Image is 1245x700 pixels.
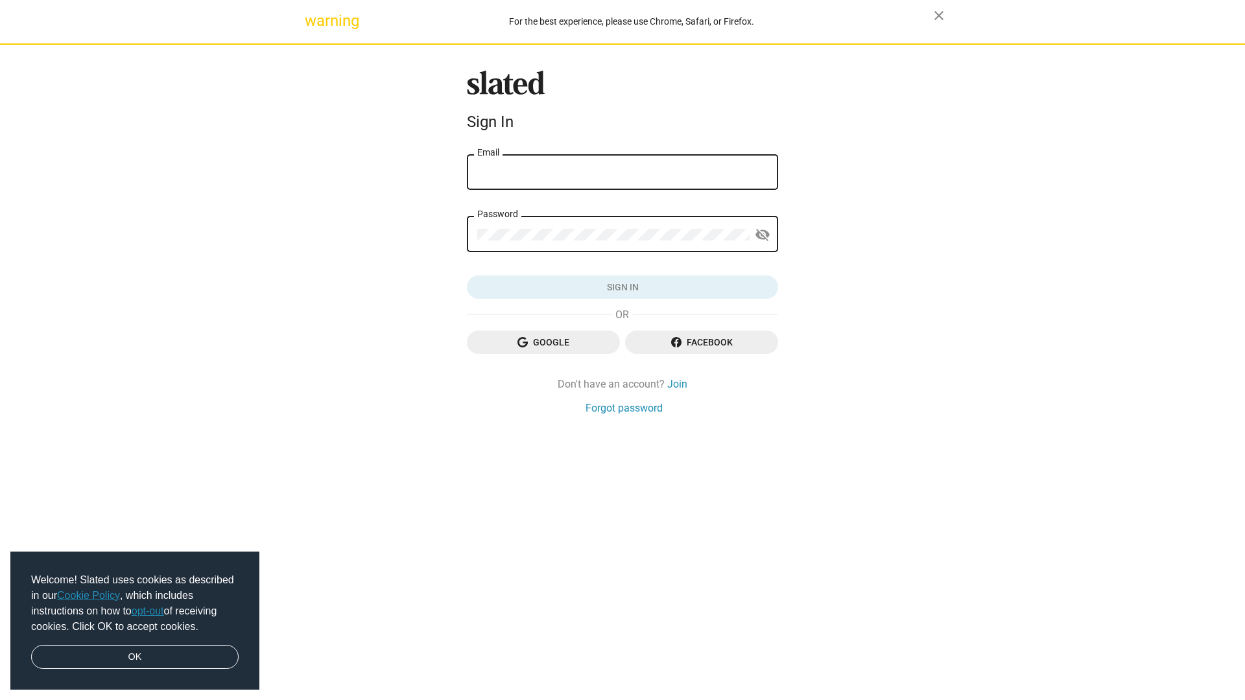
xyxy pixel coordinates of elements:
div: For the best experience, please use Chrome, Safari, or Firefox. [329,13,934,30]
a: dismiss cookie message [31,645,239,670]
mat-icon: close [931,8,947,23]
a: opt-out [132,605,164,616]
mat-icon: warning [305,13,320,29]
a: Forgot password [586,401,663,415]
button: Google [467,331,620,354]
mat-icon: visibility_off [755,225,770,245]
a: Cookie Policy [57,590,120,601]
button: Show password [750,222,776,248]
span: Facebook [635,331,768,354]
div: Sign In [467,113,778,131]
div: cookieconsent [10,552,259,690]
span: Welcome! Slated uses cookies as described in our , which includes instructions on how to of recei... [31,572,239,635]
a: Join [667,377,687,391]
sl-branding: Sign In [467,71,778,137]
span: Google [477,331,610,354]
button: Facebook [625,331,778,354]
div: Don't have an account? [467,377,778,391]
